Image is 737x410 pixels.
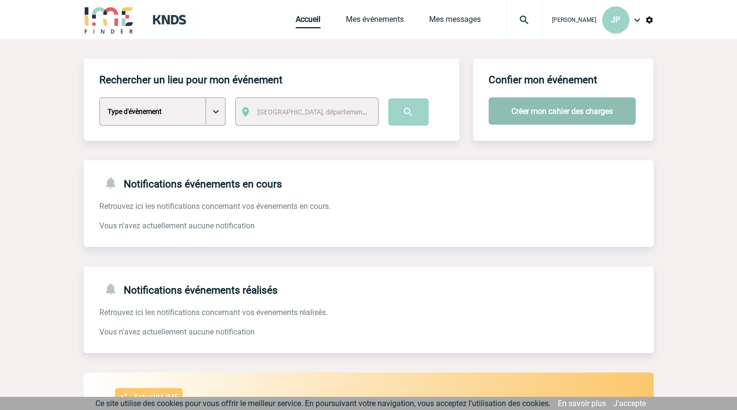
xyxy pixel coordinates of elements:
img: notifications-24-px-g.png [103,282,124,296]
h4: Notifications événements en cours [99,176,282,190]
a: Mes événements [346,15,404,28]
span: Vous n'avez actuellement aucune notification [99,327,255,336]
button: Créer mon cahier des charges [489,97,636,125]
a: J'accepte [613,399,646,408]
span: Retrouvez ici les notifications concernant vos évenements réalisés. [99,308,328,317]
span: [PERSON_NAME] [552,17,596,23]
a: Mes messages [429,15,481,28]
span: [GEOGRAPHIC_DATA], département, région... [257,108,393,116]
img: IME-Finder [84,6,134,34]
span: Ce site utilise des cookies pour vous offrir le meilleur service. En poursuivant votre navigation... [95,399,550,408]
img: notifications-24-px-g.png [103,176,124,190]
h4: Notifications événements réalisés [99,282,278,296]
span: Vous n'avez actuellement aucune notification [99,221,255,230]
h4: Rechercher un lieu pour mon événement [99,74,283,86]
p: Actualité IME [133,392,179,402]
a: Accueil [296,15,321,28]
span: Retrouvez ici les notifications concernant vos évenements en cours. [99,202,331,211]
span: JP [611,15,620,24]
h4: Confier mon événement [489,74,597,86]
input: Submit [388,98,429,126]
a: En savoir plus [558,399,606,408]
